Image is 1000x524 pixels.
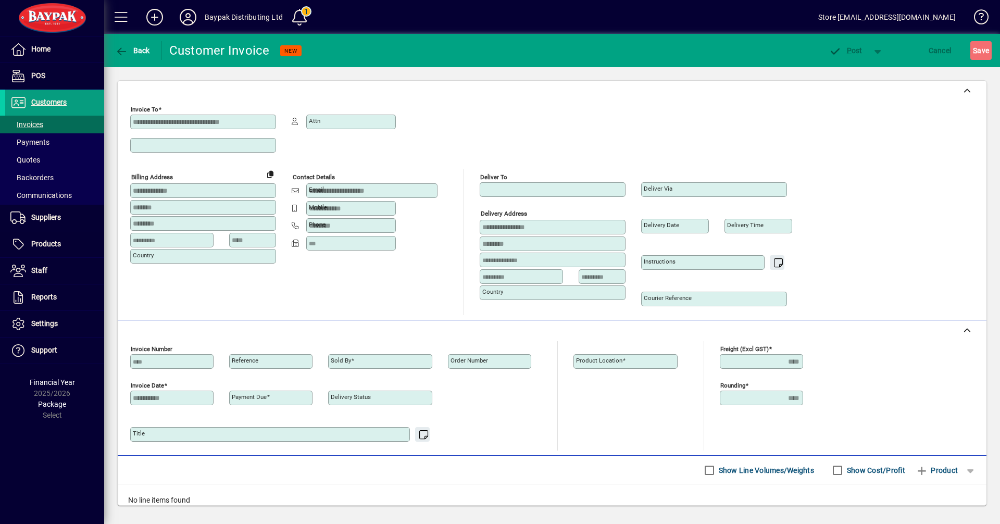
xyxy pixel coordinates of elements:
[31,45,51,53] span: Home
[5,133,104,151] a: Payments
[232,393,267,401] mat-label: Payment due
[31,213,61,221] span: Suppliers
[916,462,958,479] span: Product
[131,106,158,113] mat-label: Invoice To
[115,46,150,55] span: Back
[818,9,956,26] div: Store [EMAIL_ADDRESS][DOMAIN_NAME]
[910,461,963,480] button: Product
[727,221,764,229] mat-label: Delivery time
[169,42,270,59] div: Customer Invoice
[309,186,324,193] mat-label: Email
[31,240,61,248] span: Products
[138,8,171,27] button: Add
[131,382,164,389] mat-label: Invoice date
[31,346,57,354] span: Support
[644,221,679,229] mat-label: Delivery date
[970,41,992,60] button: Save
[309,117,320,124] mat-label: Attn
[5,169,104,186] a: Backorders
[5,311,104,337] a: Settings
[10,120,43,129] span: Invoices
[5,36,104,63] a: Home
[31,266,47,275] span: Staff
[10,173,54,182] span: Backorders
[823,41,868,60] button: Post
[205,9,283,26] div: Baypak Distributing Ltd
[38,400,66,408] span: Package
[720,382,745,389] mat-label: Rounding
[10,138,49,146] span: Payments
[133,252,154,259] mat-label: Country
[847,46,852,55] span: P
[973,42,989,59] span: ave
[5,151,104,169] a: Quotes
[232,357,258,364] mat-label: Reference
[973,46,977,55] span: S
[10,156,40,164] span: Quotes
[331,393,371,401] mat-label: Delivery status
[5,338,104,364] a: Support
[480,173,507,181] mat-label: Deliver To
[113,41,153,60] button: Back
[5,205,104,231] a: Suppliers
[118,484,986,516] div: No line items found
[576,357,622,364] mat-label: Product location
[31,71,45,80] span: POS
[5,186,104,204] a: Communications
[30,378,75,386] span: Financial Year
[5,231,104,257] a: Products
[262,166,279,182] button: Copy to Delivery address
[482,288,503,295] mat-label: Country
[5,116,104,133] a: Invoices
[309,204,327,211] mat-label: Mobile
[5,63,104,89] a: POS
[5,258,104,284] a: Staff
[451,357,488,364] mat-label: Order number
[331,357,351,364] mat-label: Sold by
[644,185,672,192] mat-label: Deliver via
[31,319,58,328] span: Settings
[309,221,326,228] mat-label: Phone
[644,258,676,265] mat-label: Instructions
[284,47,297,54] span: NEW
[171,8,205,27] button: Profile
[717,465,814,476] label: Show Line Volumes/Weights
[966,2,987,36] a: Knowledge Base
[845,465,905,476] label: Show Cost/Profit
[31,293,57,301] span: Reports
[10,191,72,199] span: Communications
[31,98,67,106] span: Customers
[133,430,145,437] mat-label: Title
[644,294,692,302] mat-label: Courier Reference
[5,284,104,310] a: Reports
[720,345,769,353] mat-label: Freight (excl GST)
[829,46,863,55] span: ost
[131,345,172,353] mat-label: Invoice number
[104,41,161,60] app-page-header-button: Back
